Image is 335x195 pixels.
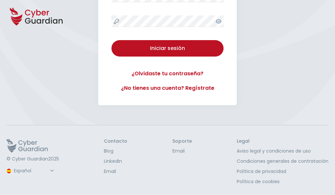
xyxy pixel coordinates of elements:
a: Condiciones generales de contratación [237,158,328,165]
a: ¿No tienes una cuenta? Regístrate [111,84,224,92]
div: Iniciar sesión [116,44,219,52]
a: Email [172,148,192,155]
button: Iniciar sesión [111,40,224,57]
a: Aviso legal y condiciones de uso [237,148,328,155]
img: region-logo [7,169,11,173]
p: © Cyber Guardian 2025 [7,156,59,162]
a: Blog [104,148,127,155]
a: Email [104,168,127,175]
h3: Soporte [172,138,192,144]
a: Política de cookies [237,178,328,185]
a: Política de privacidad [237,168,328,175]
h3: Legal [237,138,328,144]
a: LinkedIn [104,158,127,165]
a: ¿Olvidaste tu contraseña? [111,70,224,78]
h3: Contacto [104,138,127,144]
